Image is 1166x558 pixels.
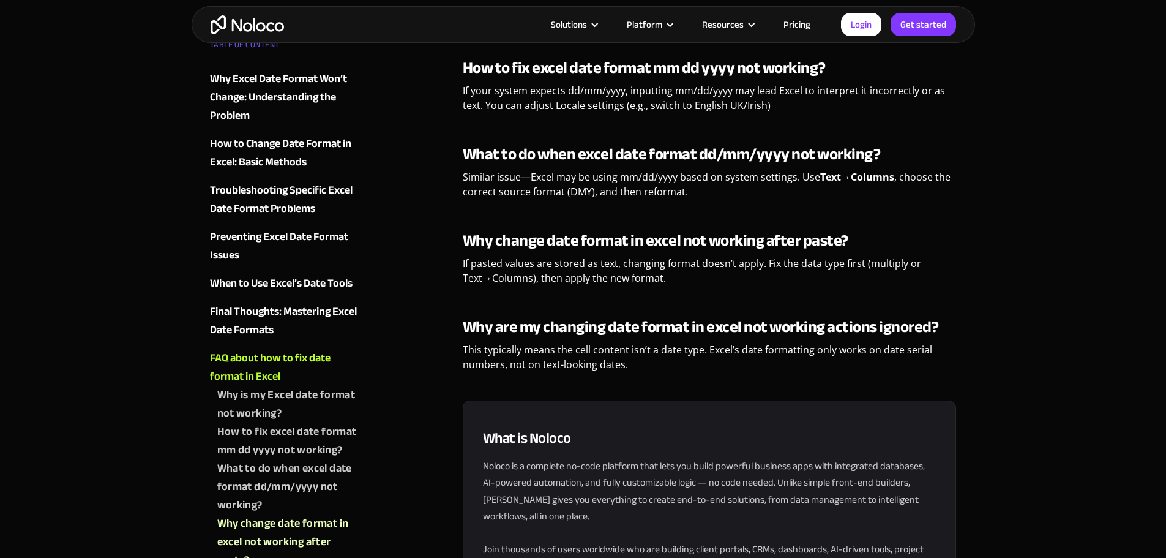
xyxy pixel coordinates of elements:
p: If your system expects dd/mm/yyyy, inputting mm/dd/yyyy may lead Excel to interpret it incorrectl... [463,83,957,122]
h3: What is Noloco [483,428,936,449]
div: Resources [687,17,768,32]
strong: What to do when excel date format dd/mm/yyyy not working? [463,139,881,169]
p: This typically means the cell content isn’t a date type. Excel’s date formatting only works on da... [463,342,957,381]
a: Final Thoughts: Mastering Excel Date Formats [210,303,358,339]
a: FAQ about how to fix date format in Excel [210,349,358,386]
a: home [211,15,284,34]
div: Platform [627,17,662,32]
div: Solutions [551,17,587,32]
strong: Why are my changing date format in excel not working actions ignored? [463,312,939,342]
div: Platform [611,17,687,32]
a: Preventing Excel Date Format Issues [210,228,358,265]
a: Get started [891,13,956,36]
strong: Why change date format in excel not working after paste? [463,225,848,255]
a: What to do when excel date format dd/mm/yyyy not working? [217,459,358,515]
a: When to Use Excel’s Date Tools [210,274,358,293]
a: Troubleshooting Specific Excel Date Format Problems [210,181,358,218]
p: If pasted values are stored as text, changing format doesn’t apply. Fix the data type first (mult... [463,256,957,295]
div: Solutions [536,17,611,32]
div: When to Use Excel’s Date Tools [210,274,353,293]
a: How to fix excel date format mm dd yyyy not working? [217,423,358,459]
a: Why Excel Date Format Won’t Change: Understanding the Problem [210,70,358,125]
p: Similar issue—Excel may be using mm/dd/yyyy based on system settings. Use , choose the correct so... [463,170,957,208]
a: Pricing [768,17,826,32]
strong: Text→Columns [820,170,894,184]
a: Login [841,13,881,36]
strong: How to fix excel date format mm dd yyyy not working? [463,53,826,83]
div: Resources [702,17,744,32]
a: Why is my Excel date format not working? [217,386,358,423]
a: How to Change Date Format in Excel: Basic Methods [210,135,358,172]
